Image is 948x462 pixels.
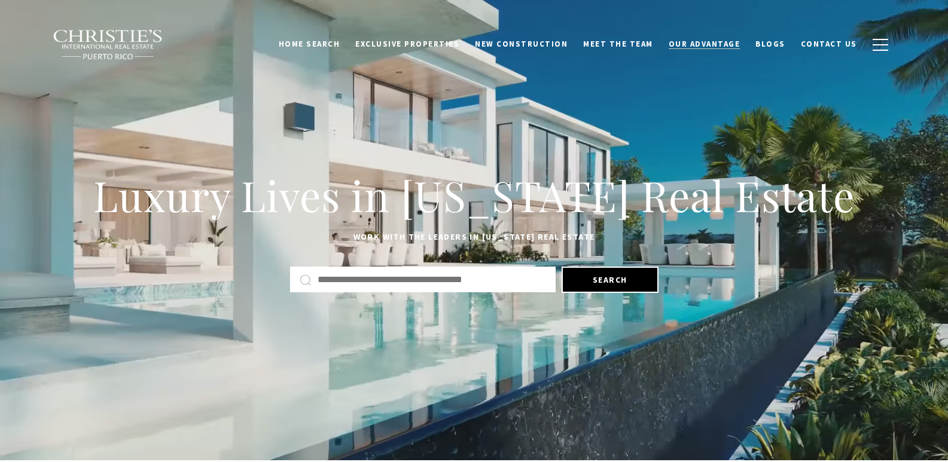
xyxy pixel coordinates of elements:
[86,230,863,244] p: Work with the leaders in [US_STATE] Real Estate
[755,39,785,49] span: Blogs
[562,267,659,293] button: Search
[86,169,863,222] h1: Luxury Lives in [US_STATE] Real Estate
[53,29,164,60] img: Christie's International Real Estate black text logo
[467,33,575,56] a: New Construction
[669,39,740,49] span: Our Advantage
[475,39,568,49] span: New Construction
[801,39,857,49] span: Contact Us
[748,33,793,56] a: Blogs
[355,39,459,49] span: Exclusive Properties
[348,33,467,56] a: Exclusive Properties
[318,272,546,287] input: Search by Address, City, or Neighborhood
[271,33,348,56] a: Home Search
[661,33,748,56] a: Our Advantage
[575,33,661,56] a: Meet the Team
[865,27,896,62] button: button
